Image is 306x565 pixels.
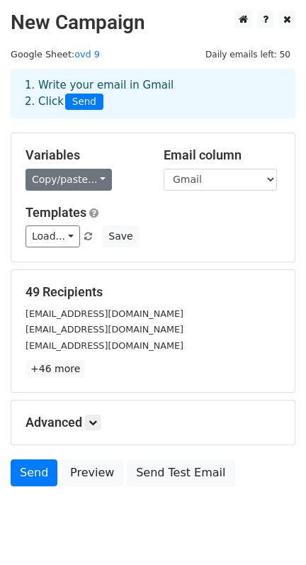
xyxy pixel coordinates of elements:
button: Save [102,225,139,247]
div: 1. Write your email in Gmail 2. Click [14,77,292,110]
small: [EMAIL_ADDRESS][DOMAIN_NAME] [25,324,183,335]
small: [EMAIL_ADDRESS][DOMAIN_NAME] [25,340,183,351]
a: Templates [25,205,86,220]
a: Copy/paste... [25,169,112,191]
a: ovd 9 [74,49,100,60]
a: Send [11,459,57,486]
h2: New Campaign [11,11,295,35]
small: Google Sheet: [11,49,100,60]
h5: Email column [164,147,280,163]
small: [EMAIL_ADDRESS][DOMAIN_NAME] [25,308,183,319]
a: Load... [25,225,80,247]
a: +46 more [25,360,85,378]
h5: 49 Recipients [25,284,280,300]
h5: Advanced [25,415,280,430]
span: Daily emails left: 50 [200,47,295,62]
h5: Variables [25,147,142,163]
a: Daily emails left: 50 [200,49,295,60]
iframe: Chat Widget [235,497,306,565]
a: Preview [61,459,123,486]
a: Send Test Email [127,459,234,486]
span: Send [65,94,103,111]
